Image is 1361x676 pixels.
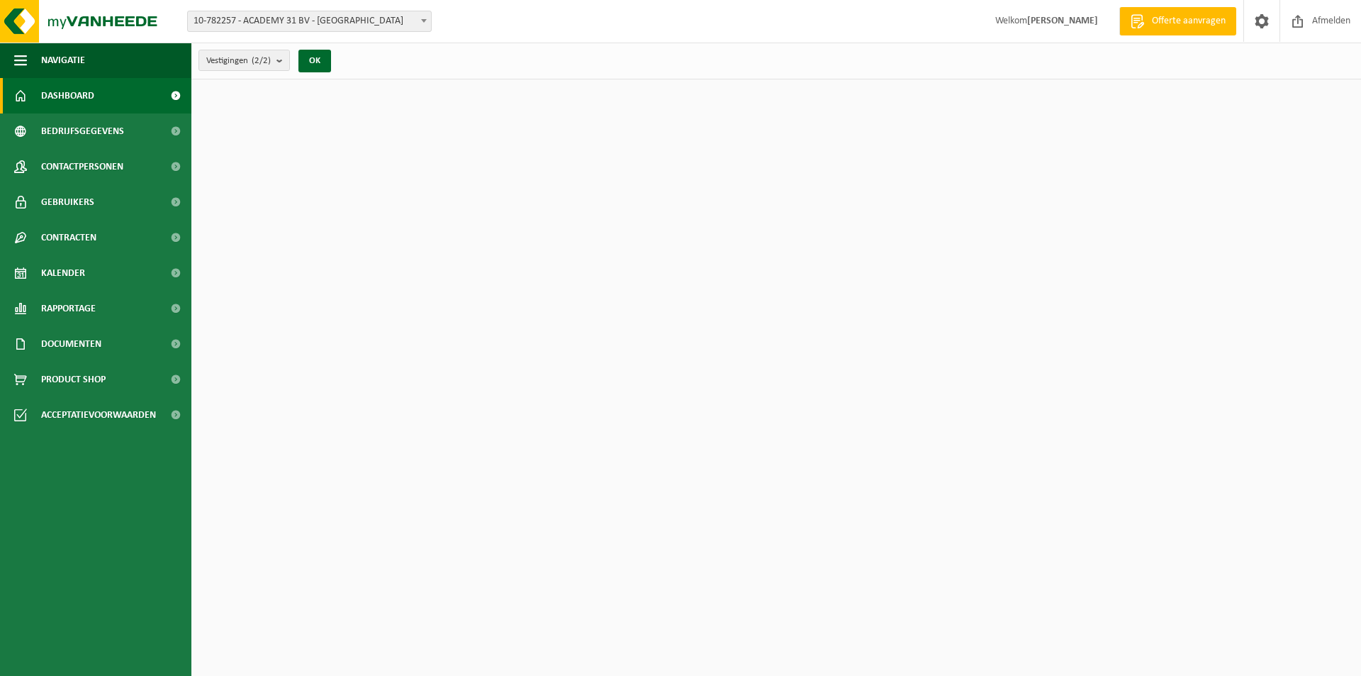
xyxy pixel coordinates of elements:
span: Kalender [41,255,85,291]
span: Navigatie [41,43,85,78]
span: Rapportage [41,291,96,326]
button: Vestigingen(2/2) [198,50,290,71]
strong: [PERSON_NAME] [1027,16,1098,26]
span: Acceptatievoorwaarden [41,397,156,433]
a: Offerte aanvragen [1119,7,1236,35]
count: (2/2) [252,56,271,65]
span: Contracten [41,220,96,255]
span: Contactpersonen [41,149,123,184]
span: Bedrijfsgegevens [41,113,124,149]
span: 10-782257 - ACADEMY 31 BV - HOFSTADE [188,11,431,31]
span: Offerte aanvragen [1148,14,1229,28]
span: Documenten [41,326,101,362]
span: Dashboard [41,78,94,113]
span: 10-782257 - ACADEMY 31 BV - HOFSTADE [187,11,432,32]
button: OK [298,50,331,72]
span: Gebruikers [41,184,94,220]
span: Vestigingen [206,50,271,72]
span: Product Shop [41,362,106,397]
